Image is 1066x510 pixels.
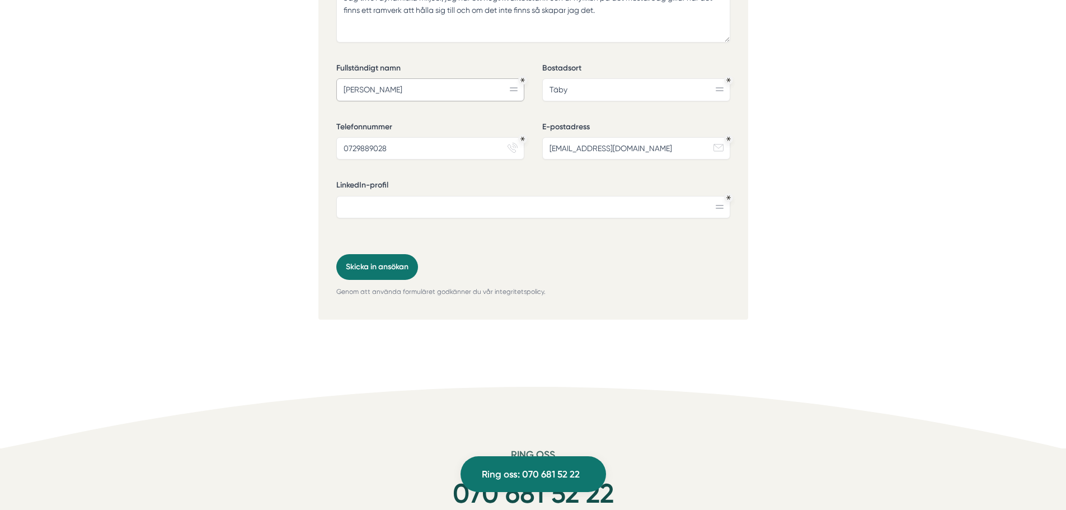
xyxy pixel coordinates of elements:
p: Genom att använda formuläret godkänner du vår integritetspolicy. [336,287,730,297]
label: Bostadsort [542,63,730,77]
label: E-postadress [542,121,730,135]
a: 070 681 52 22 [453,478,614,509]
div: Obligatoriskt [520,137,525,141]
a: Ring oss: 070 681 52 22 [461,456,606,492]
h6: Ring oss [318,448,748,470]
label: Telefonnummer [336,121,524,135]
span: Ring oss: 070 681 52 22 [482,467,580,482]
div: Obligatoriskt [726,137,731,141]
div: Obligatoriskt [520,78,525,82]
div: Obligatoriskt [726,195,731,200]
div: Obligatoriskt [726,78,731,82]
button: Skicka in ansökan [336,254,418,280]
label: LinkedIn-profil [336,180,730,194]
label: Fullständigt namn [336,63,524,77]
